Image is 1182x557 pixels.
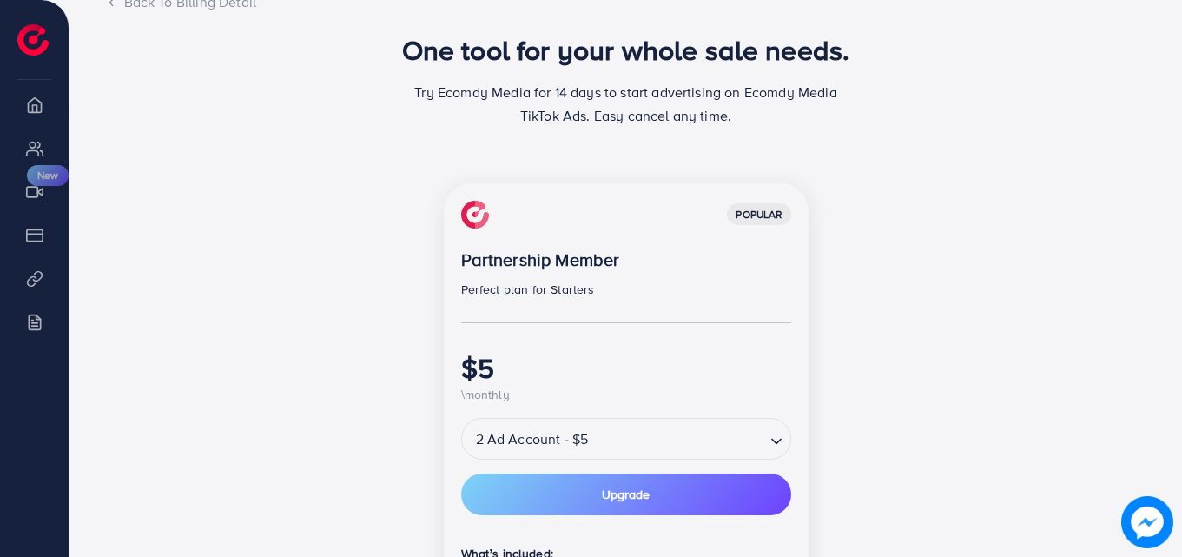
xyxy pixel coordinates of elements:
[461,386,510,403] span: \monthly
[409,81,843,128] p: Try Ecomdy Media for 14 days to start advertising on Ecomdy Media TikTok Ads. Easy cancel any time.
[727,203,790,225] div: popular
[602,488,650,501] span: Upgrade
[1121,496,1173,548] img: image
[461,418,791,460] div: Search for option
[17,24,49,56] img: logo
[461,249,791,270] p: Partnership Member
[461,201,489,229] img: img
[461,279,791,300] p: Perfect plan for Starters
[402,33,850,66] h1: One tool for your whole sale needs.
[593,424,763,454] input: Search for option
[472,423,592,454] span: 2 Ad Account - $5
[461,351,791,384] h1: $5
[461,474,791,515] button: Upgrade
